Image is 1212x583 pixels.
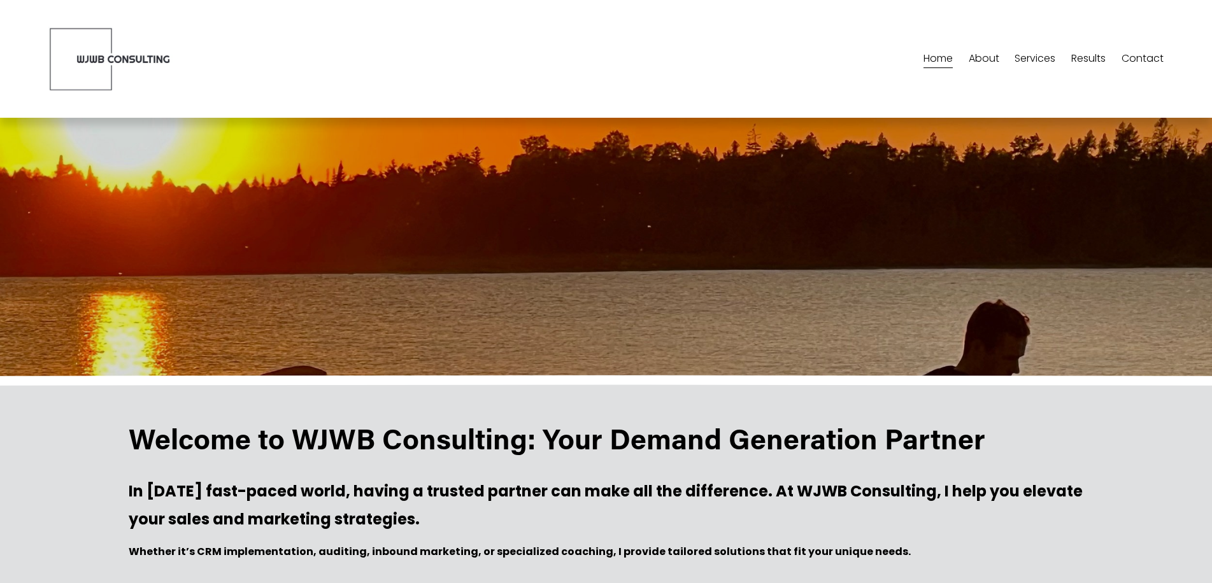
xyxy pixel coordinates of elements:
strong: In [DATE] fast-paced world, having a trusted partner can make all the difference. At WJWB Consult... [129,481,1086,529]
a: Home [923,48,953,69]
strong: Welcome to WJWB Consulting: Your Demand Generation Partner [129,419,985,457]
a: Contact [1122,48,1164,69]
a: About [969,48,999,69]
span: Services [1015,50,1055,68]
a: folder dropdown [1015,48,1055,69]
strong: Whether it’s CRM implementation, auditing, inbound marketing, or specialized coaching, I provide ... [129,544,911,559]
img: WJWB Consulting [48,27,173,91]
a: Results [1071,48,1106,69]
